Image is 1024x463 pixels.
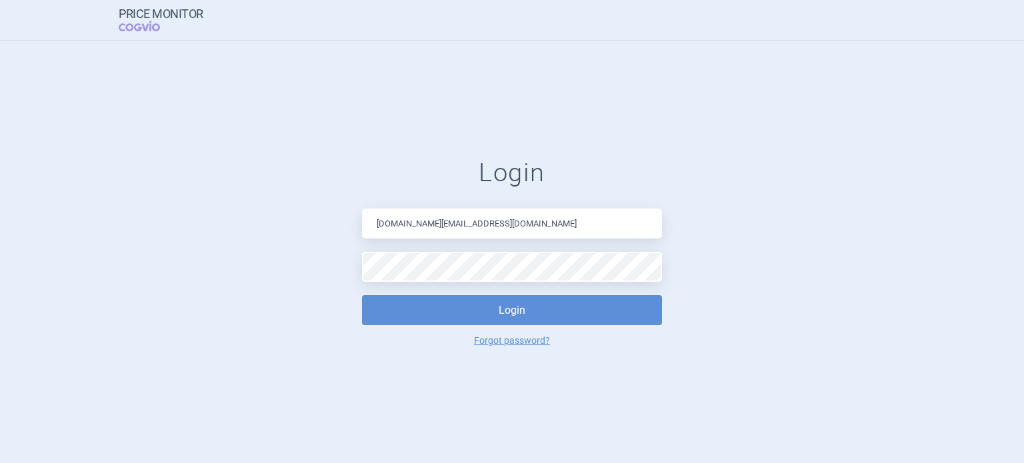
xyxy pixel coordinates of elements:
[474,336,550,345] a: Forgot password?
[362,209,662,238] input: Email
[119,7,203,21] strong: Price Monitor
[362,295,662,325] button: Login
[119,21,179,31] span: COGVIO
[362,158,662,189] h1: Login
[119,7,203,33] a: Price MonitorCOGVIO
